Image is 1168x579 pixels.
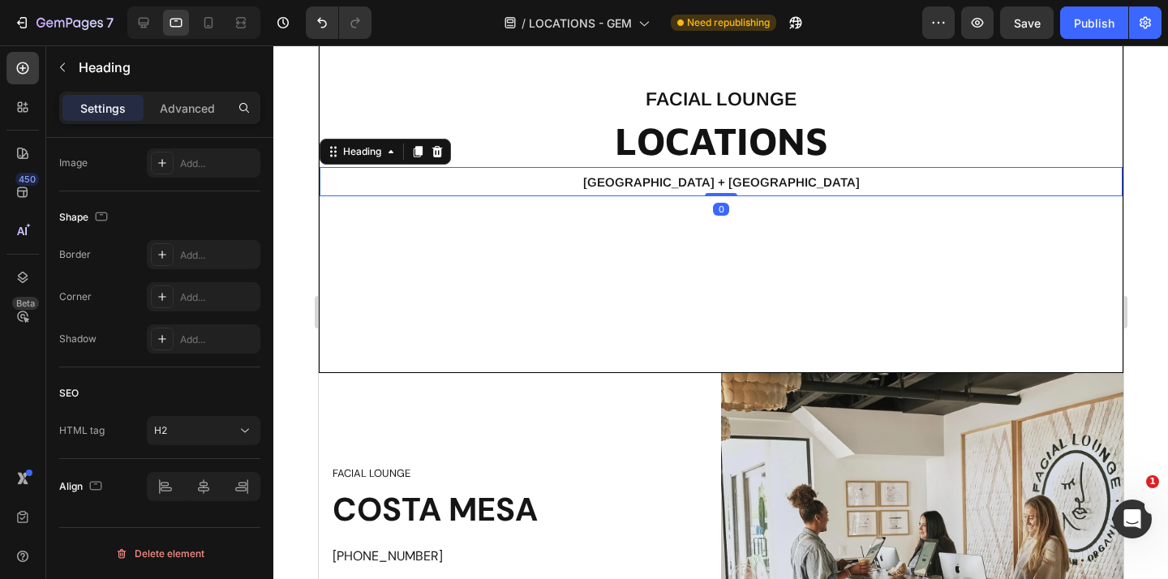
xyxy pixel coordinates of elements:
div: Undo/Redo [306,6,371,39]
div: Add... [180,248,256,263]
button: 7 [6,6,121,39]
span: Need republishing [687,15,770,30]
span: Save [1014,16,1041,30]
div: Add... [180,332,256,347]
button: Delete element [59,541,260,567]
p: Settings [80,100,126,117]
button: Publish [1060,6,1128,39]
div: Align [59,476,105,498]
p: [STREET_ADDRESS] Ste G [14,521,389,560]
div: Add... [180,290,256,305]
p: COSTA MESA [14,443,389,485]
div: Image [59,156,88,170]
div: 0 [394,157,410,170]
div: Beta [12,297,39,310]
iframe: Intercom live chat [1113,500,1152,538]
div: HTML tag [59,423,105,438]
span: / [522,15,526,32]
span: H2 [154,424,167,436]
div: Shadow [59,332,97,346]
div: 450 [15,173,39,186]
a: [PHONE_NUMBER] [14,502,124,519]
button: H2 [147,416,260,445]
button: Save [1000,6,1054,39]
iframe: Design area [319,45,1123,579]
p: 7 [106,13,114,32]
div: SEO [59,386,79,401]
p: Heading [79,58,254,77]
div: Corner [59,289,92,304]
p: FACIAL LOUNGE [14,420,389,436]
p: Advanced [160,100,215,117]
span: LOCATIONS - GEM [529,15,632,32]
div: Add... [180,157,256,171]
span: 1 [1146,475,1159,488]
div: Shape [59,207,111,229]
div: Border [59,247,91,262]
div: Publish [1074,15,1114,32]
div: Delete element [115,544,204,564]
